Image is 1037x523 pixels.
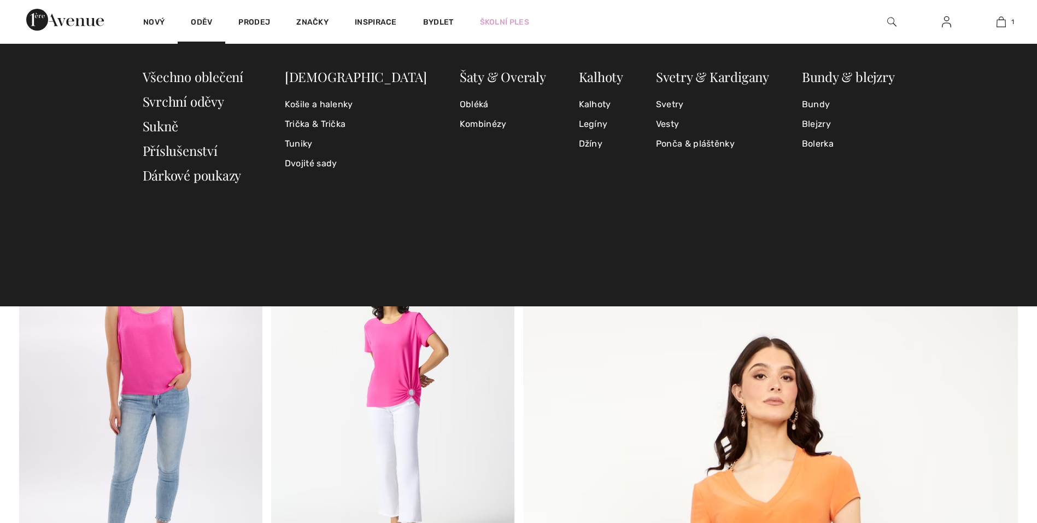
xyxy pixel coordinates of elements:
a: Ponča & pláštěnky [656,134,769,154]
a: Nový [143,18,165,29]
span: Inspirace [355,18,397,29]
a: Značky [296,18,329,29]
img: Vyhledávání na webu [887,15,897,28]
a: Dvojité sady [285,154,427,173]
a: [DEMOGRAPHIC_DATA] [285,68,427,85]
a: Vesty [656,114,769,134]
img: 1ère Avenue [26,9,104,31]
a: Sign In [933,15,960,29]
a: Oděv [191,18,212,29]
a: Kombinézy [460,114,546,134]
a: Blejzry [802,114,895,134]
a: Šaty & Overaly [460,68,546,85]
a: Obléká [460,95,546,114]
a: Legíny [579,114,623,134]
img: Moje informace [942,15,951,28]
a: Svetry & Kardigany [656,68,769,85]
a: Svetry [656,95,769,114]
a: Džíny [579,134,623,154]
a: Trička & Trička [285,114,427,134]
span: 1 [1011,17,1014,27]
a: Bundy & blejzry [802,68,895,85]
a: Prodej [238,18,270,29]
a: Tuniky [285,134,427,154]
img: Moje taška [997,15,1006,28]
a: Sukně [143,117,178,135]
a: Kalhoty [579,95,623,114]
a: Bolerka [802,134,895,154]
a: Školní ples [480,16,529,28]
a: Bydlet [423,16,454,28]
a: Dárkové poukazy [143,166,242,184]
a: Svrchní oděvy [143,92,224,110]
a: 1 [974,15,1028,28]
a: Kalhoty [579,68,623,85]
a: Příslušenství [143,142,218,159]
a: Všechno oblečení [143,68,243,85]
a: Košile a halenky [285,95,427,114]
a: Bundy [802,95,895,114]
